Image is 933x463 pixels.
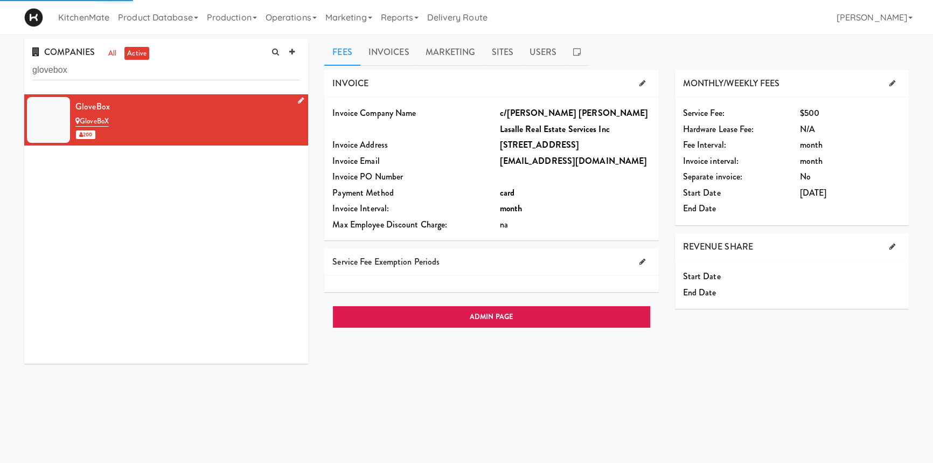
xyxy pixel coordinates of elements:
[800,169,901,185] div: No
[360,39,417,66] a: Invoices
[499,202,522,215] b: month
[683,107,725,119] span: Service Fee:
[332,186,393,199] span: Payment Method
[24,8,43,27] img: Micromart
[417,39,484,66] a: Marketing
[332,77,368,89] span: INVOICE
[24,94,308,146] li: GloveBoxGloveBoX 200
[332,255,440,268] span: Service Fee Exemption Periods
[800,107,819,119] span: $500
[683,186,721,199] span: Start Date
[124,47,149,60] a: active
[332,155,379,167] span: Invoice Email
[332,202,389,215] span: Invoice Interval:
[499,155,647,167] b: [EMAIL_ADDRESS][DOMAIN_NAME]
[332,306,650,328] a: ADMIN PAGE
[332,218,447,231] span: Max Employee Discount Charge:
[683,77,780,89] span: MONTHLY/WEEKLY FEES
[332,139,388,151] span: Invoice Address
[683,123,754,135] span: Hardware Lease Fee:
[800,186,827,199] span: [DATE]
[683,155,739,167] span: Invoice interval:
[499,107,648,135] b: c/[PERSON_NAME] [PERSON_NAME] Lasalle Real Estate Services Inc
[683,170,743,183] span: Separate invoice:
[106,47,119,60] a: all
[76,130,95,139] span: 200
[521,39,565,66] a: Users
[683,270,721,282] span: Start Date
[75,116,109,127] a: GloveBoX
[324,39,360,66] a: Fees
[332,170,403,183] span: Invoice PO Number
[499,186,514,199] b: card
[75,99,300,115] div: GloveBox
[332,107,416,119] span: Invoice Company Name
[483,39,521,66] a: Sites
[32,46,95,58] span: COMPANIES
[32,60,300,80] input: Search company
[800,139,823,151] span: month
[683,139,726,151] span: Fee Interval:
[499,139,579,151] b: [STREET_ADDRESS]
[683,202,716,215] span: End Date
[800,155,823,167] span: month
[683,286,716,299] span: End Date
[800,123,815,135] span: N/A
[499,217,650,233] div: na
[683,240,753,253] span: REVENUE SHARE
